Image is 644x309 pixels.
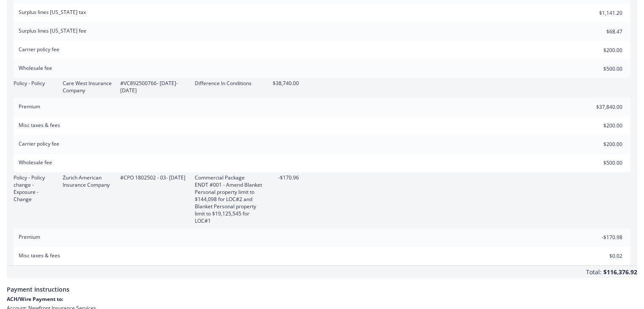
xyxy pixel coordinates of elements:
[19,233,40,240] span: Premium
[14,80,56,87] div: Policy - Policy
[7,295,637,303] div: ACH/Wire Payment to:
[19,64,52,72] span: Wholesale fee
[572,250,627,262] input: 0.00
[19,252,60,259] span: Misc taxes & fees
[120,174,188,181] div: #CPO 1802502 - 03 - [DATE]
[19,8,86,16] span: Surplus lines [US_STATE] tax
[195,174,263,181] div: Commercial Package
[572,101,627,113] input: 0.00
[195,181,263,225] div: ENDT #001 - Amend Blanket Personal property limit to $144,098 for LOC#2 and Blanket Personal prop...
[19,103,40,110] span: Premium
[19,159,52,166] span: Wholesale fee
[603,266,637,278] div: $116,376.92
[63,80,113,94] div: Care West Insurance Company
[586,268,602,278] div: Total:
[572,157,627,169] input: 0.00
[572,62,627,75] input: 0.00
[19,46,59,53] span: Carrier policy fee
[7,278,637,295] span: Payment Instructions
[572,231,627,244] input: 0.00
[572,138,627,151] input: 0.00
[195,80,263,87] div: Difference In Conditions
[572,44,627,56] input: 0.00
[63,174,113,188] div: Zurich American Insurance Company
[269,174,299,181] div: -$170.96
[269,80,299,87] div: $38,740.00
[572,119,627,132] input: 0.00
[19,140,59,147] span: Carrier policy fee
[572,6,627,19] input: 0.00
[572,25,627,38] input: 0.00
[14,174,56,203] div: Policy - Policy change - Exposure - Change
[120,80,188,94] div: #VC892500766 - [DATE]-[DATE]
[19,121,60,129] span: Misc taxes & fees
[19,27,86,34] span: Surplus lines [US_STATE] fee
